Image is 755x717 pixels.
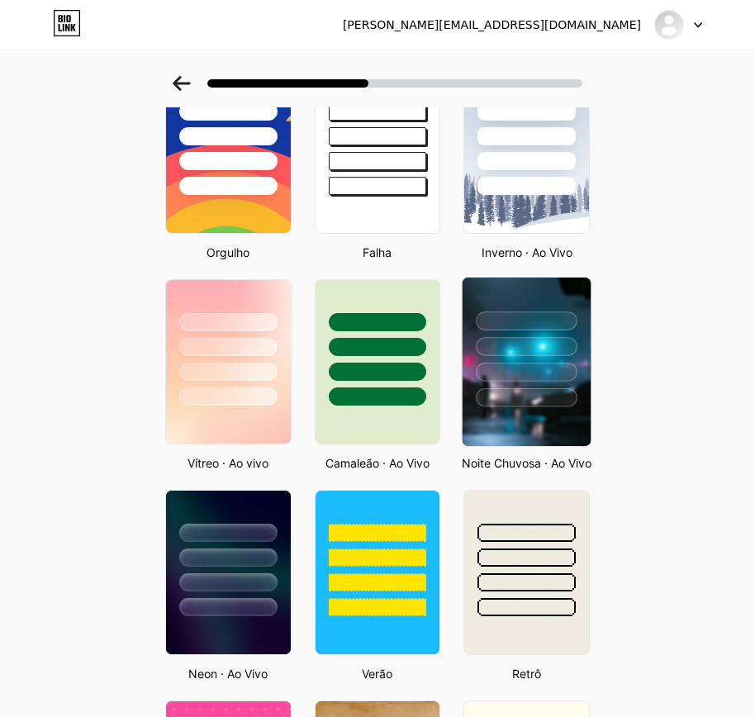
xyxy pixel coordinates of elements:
[363,245,392,259] font: Falha
[463,278,591,446] img: rainy_night.jpg
[188,456,268,470] font: Vítreo · Ao vivo
[512,667,541,681] font: Retrô
[343,18,641,31] font: [PERSON_NAME][EMAIL_ADDRESS][DOMAIN_NAME]
[482,245,572,259] font: Inverno · Ao Vivo
[362,667,392,681] font: Verão
[325,456,430,470] font: Camaleão · Ao Vivo
[207,245,249,259] font: Orgulho
[462,456,591,470] font: Noite Chuvosa · Ao Vivo
[188,667,268,681] font: Neon · Ao Vivo
[653,9,685,40] img: william sofientini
